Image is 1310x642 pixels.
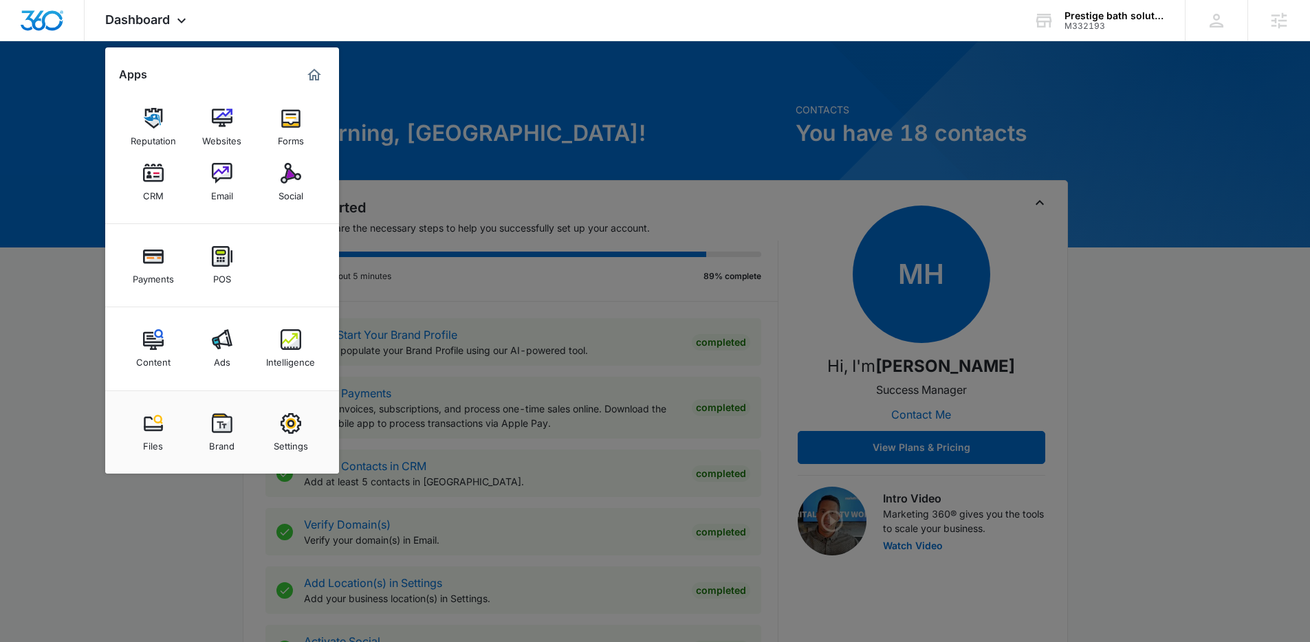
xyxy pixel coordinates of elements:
[133,267,174,285] div: Payments
[202,129,241,146] div: Websites
[196,156,248,208] a: Email
[22,36,33,47] img: website_grey.svg
[274,434,308,452] div: Settings
[278,129,304,146] div: Forms
[213,267,231,285] div: POS
[265,322,317,375] a: Intelligence
[105,12,170,27] span: Dashboard
[127,239,179,291] a: Payments
[279,184,303,201] div: Social
[1065,10,1165,21] div: account name
[196,101,248,153] a: Websites
[196,406,248,458] a: Brand
[1065,21,1165,31] div: account id
[39,22,67,33] div: v 4.0.25
[266,350,315,368] div: Intelligence
[127,322,179,375] a: Content
[196,239,248,291] a: POS
[152,81,232,90] div: Keywords by Traffic
[127,156,179,208] a: CRM
[143,184,164,201] div: CRM
[127,406,179,458] a: Files
[36,36,151,47] div: Domain: [DOMAIN_NAME]
[52,81,123,90] div: Domain Overview
[265,101,317,153] a: Forms
[209,434,234,452] div: Brand
[22,22,33,33] img: logo_orange.svg
[137,80,148,91] img: tab_keywords_by_traffic_grey.svg
[214,350,230,368] div: Ads
[196,322,248,375] a: Ads
[303,64,325,86] a: Marketing 360® Dashboard
[131,129,176,146] div: Reputation
[37,80,48,91] img: tab_domain_overview_orange.svg
[136,350,171,368] div: Content
[143,434,163,452] div: Files
[265,156,317,208] a: Social
[119,68,147,81] h2: Apps
[265,406,317,458] a: Settings
[211,184,233,201] div: Email
[127,101,179,153] a: Reputation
